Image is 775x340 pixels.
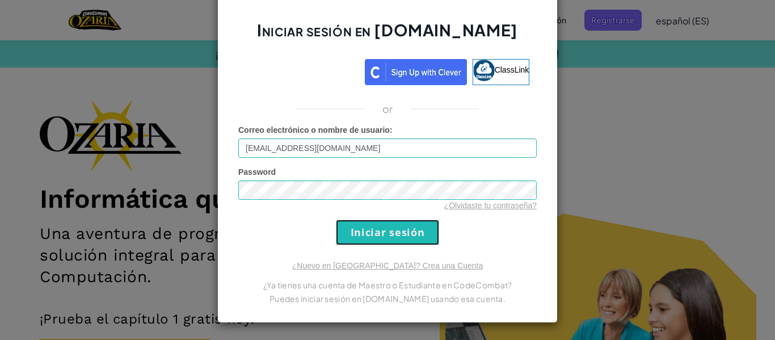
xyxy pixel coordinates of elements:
input: Iniciar sesión [336,220,439,245]
p: or [382,102,393,116]
img: classlink-logo-small.png [473,60,495,81]
a: ¿Nuevo en [GEOGRAPHIC_DATA]? Crea una Cuenta [292,261,483,270]
img: clever_sso_button@2x.png [365,59,467,85]
iframe: Botón de Acceder con Google [240,58,365,83]
h2: Iniciar sesión en [DOMAIN_NAME] [238,19,537,52]
label: : [238,124,393,136]
span: Correo electrónico o nombre de usuario [238,125,390,135]
span: Password [238,167,276,177]
p: ¿Ya tienes una cuenta de Maestro o Estudiante en CodeCombat? [238,278,537,292]
p: Puedes iniciar sesión en [DOMAIN_NAME] usando esa cuenta. [238,292,537,305]
span: ClassLink [495,65,529,74]
a: ¿Olvidaste tu contraseña? [444,201,537,210]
